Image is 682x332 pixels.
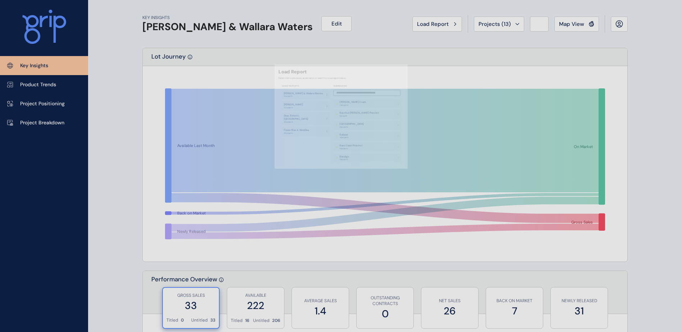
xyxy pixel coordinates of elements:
p: KEY INSIGHTS [142,15,313,21]
p: Performance Overview [151,275,217,314]
label: 33 [166,299,215,313]
p: Key Insights [20,62,48,69]
span: Projects ( 13 ) [479,20,511,28]
span: Map View [559,20,584,28]
label: 31 [554,304,604,318]
p: BACK ON MARKET [490,298,539,304]
p: NEWLY RELEASED [554,298,604,304]
p: 206 [272,318,280,324]
span: Load Report [417,20,449,28]
p: Untitled [253,318,270,324]
label: 1.4 [296,304,345,318]
button: Load Report [412,17,462,32]
p: 16 [245,318,250,324]
p: Titled [231,318,243,324]
p: Lot Journey [151,52,186,66]
p: Project Positioning [20,100,65,107]
p: Project Breakdown [20,119,64,126]
p: 0 [181,317,184,323]
button: Projects (13) [474,17,524,32]
p: GROSS SALES [166,292,215,299]
button: Map View [554,17,599,32]
label: 0 [360,307,410,321]
p: OUTSTANDING CONTRACTS [360,295,410,307]
h1: [PERSON_NAME] & Wallara Waters [142,21,313,33]
p: AVAILABLE [231,292,280,299]
p: 33 [210,317,215,323]
button: Edit [321,16,352,31]
p: AVERAGE SALES [296,298,345,304]
label: 26 [425,304,475,318]
p: NET SALES [425,298,475,304]
p: Product Trends [20,81,56,88]
p: Titled [166,317,178,323]
label: 222 [231,299,280,313]
p: Untitled [191,317,208,323]
span: Edit [331,20,342,27]
label: 7 [490,304,539,318]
